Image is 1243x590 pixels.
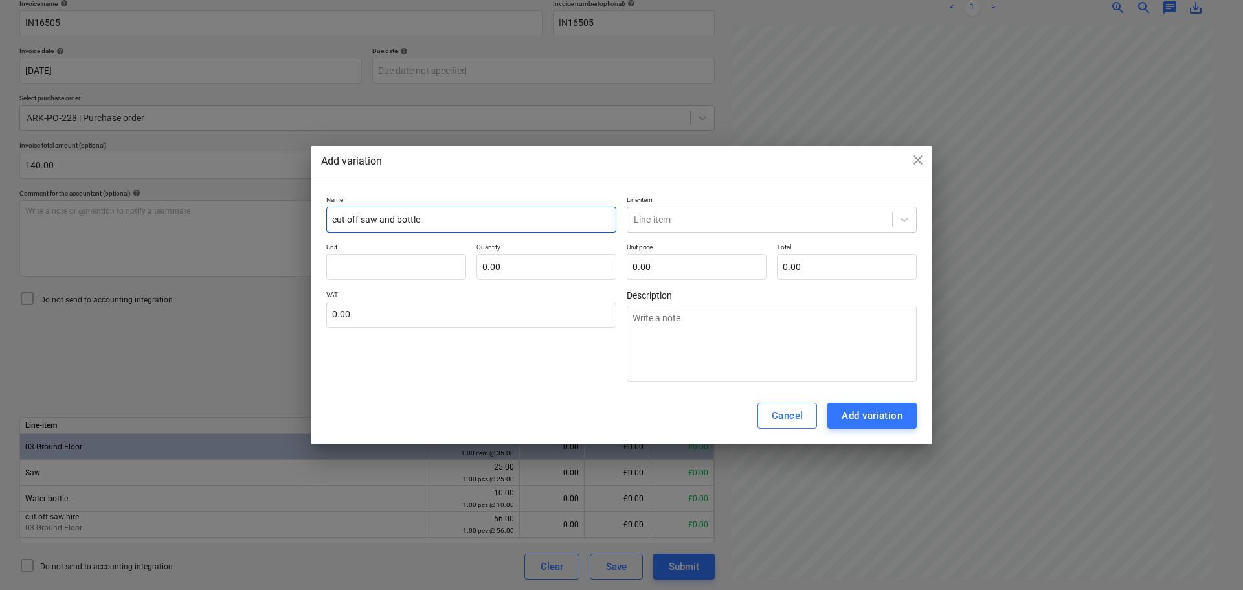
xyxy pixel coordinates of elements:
[777,243,917,254] p: Total
[757,403,818,429] button: Cancel
[627,196,917,207] p: Line-item
[627,243,767,254] p: Unit price
[772,407,803,424] div: Cancel
[1178,528,1243,590] iframe: Chat Widget
[910,152,926,168] span: close
[326,243,466,254] p: Unit
[910,152,926,172] div: close
[326,290,616,301] p: VAT
[326,196,616,207] p: Name
[476,243,616,254] p: Quantity
[842,407,902,424] div: Add variation
[827,403,917,429] button: Add variation
[321,153,922,169] div: Add variation
[627,290,917,301] span: Description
